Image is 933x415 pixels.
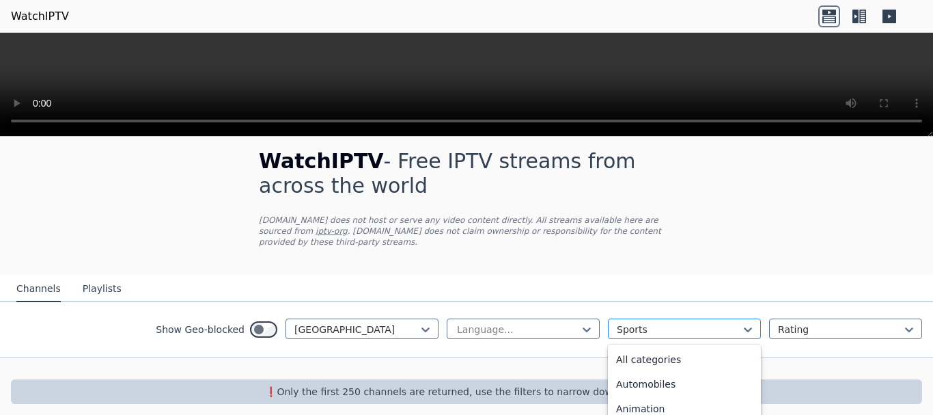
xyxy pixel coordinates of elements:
h1: - Free IPTV streams from across the world [259,149,674,198]
label: Show Geo-blocked [156,323,245,336]
div: Automobiles [608,372,761,397]
span: WatchIPTV [259,149,384,173]
p: [DOMAIN_NAME] does not host or serve any video content directly. All streams available here are s... [259,215,674,247]
a: iptv-org [316,226,348,236]
button: Playlists [83,276,122,302]
div: All categories [608,347,761,372]
p: ❗️Only the first 250 channels are returned, use the filters to narrow down channels. [16,385,917,399]
a: WatchIPTV [11,8,69,25]
button: Channels [16,276,61,302]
